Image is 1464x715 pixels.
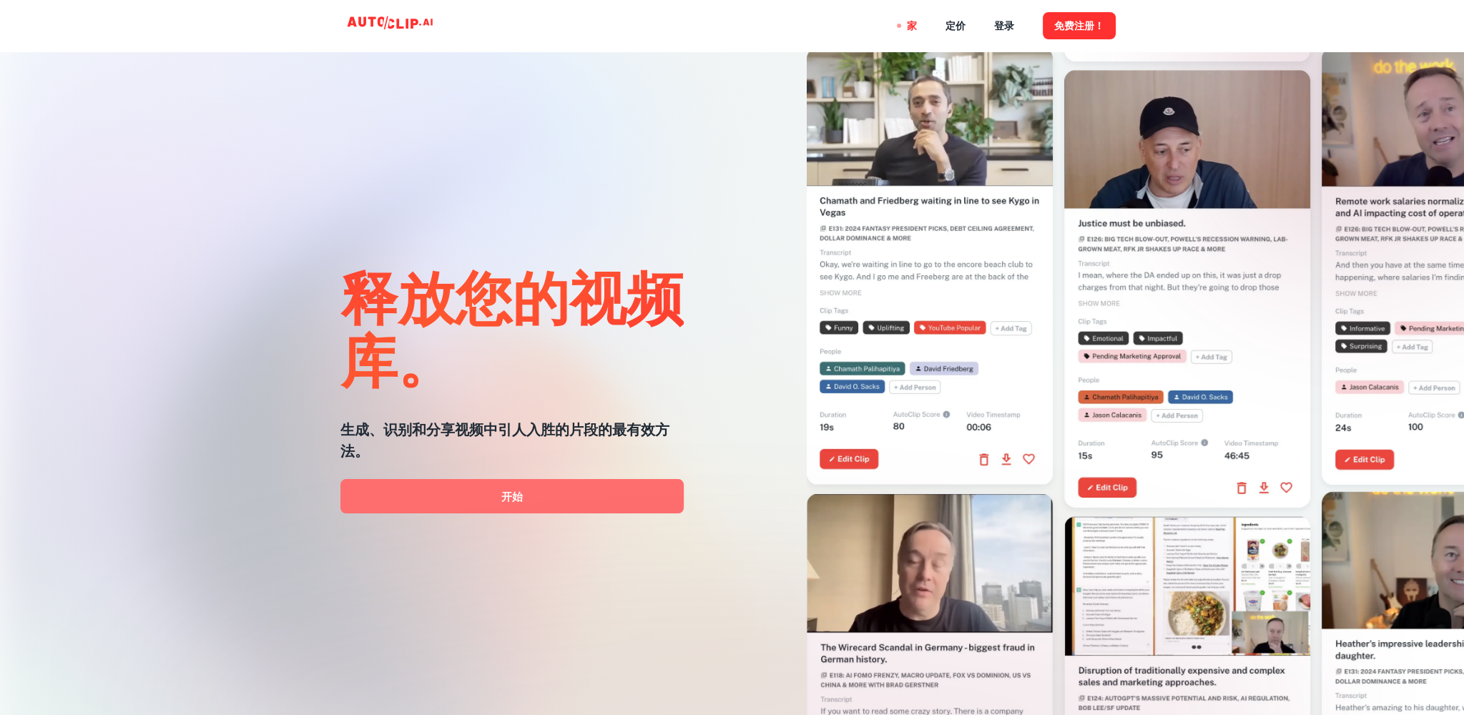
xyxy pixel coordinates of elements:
[1043,12,1116,39] button: 免费注册！
[945,21,966,32] font: 定价
[340,479,684,513] a: 开始
[1054,21,1104,32] font: 免费注册！
[994,21,1014,32] font: 登录
[907,21,917,32] font: 家
[340,262,684,393] font: 释放您的视频库。
[340,421,669,460] font: 生成、识别和分享视频中引人入胜的片段的最有效方法。
[501,490,523,503] font: 开始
